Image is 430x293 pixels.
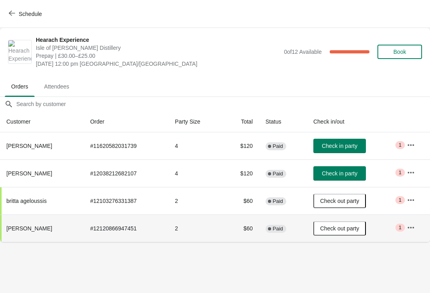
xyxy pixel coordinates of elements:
span: Paid [273,226,283,232]
span: 1 [399,142,401,148]
td: 2 [168,187,223,214]
span: Hearach Experience [36,36,280,44]
span: Check out party [320,198,359,204]
span: Paid [273,143,283,149]
span: Attendees [38,79,76,94]
button: Schedule [4,7,48,21]
span: 0 of 12 Available [284,49,322,55]
input: Search by customer [16,97,430,111]
span: 1 [399,169,401,176]
th: Party Size [168,111,223,132]
button: Check out party [313,221,366,236]
span: Prepay | £30.00–£25.00 [36,52,280,60]
span: britta ageloussis [6,198,47,204]
th: Status [259,111,307,132]
span: Book [393,49,406,55]
span: Check in party [322,143,357,149]
td: $60 [223,214,259,242]
button: Book [377,45,422,59]
span: [DATE] 12:00 pm [GEOGRAPHIC_DATA]/[GEOGRAPHIC_DATA] [36,60,280,68]
span: [PERSON_NAME] [6,170,52,177]
td: # 12120866947451 [84,214,168,242]
span: 1 [399,224,401,231]
th: Check in/out [307,111,401,132]
th: Total [223,111,259,132]
span: Check in party [322,170,357,177]
td: # 12103276331387 [84,187,168,214]
td: # 11620582031739 [84,132,168,159]
span: Isle of [PERSON_NAME] Distillery [36,44,280,52]
img: Hearach Experience [8,40,31,63]
span: Orders [5,79,35,94]
td: $60 [223,187,259,214]
td: # 12038212682107 [84,159,168,187]
th: Order [84,111,168,132]
span: Check out party [320,225,359,232]
td: 4 [168,159,223,187]
span: 1 [399,197,401,203]
button: Check in party [313,139,366,153]
td: $120 [223,159,259,187]
button: Check in party [313,166,366,181]
span: Paid [273,171,283,177]
td: $120 [223,132,259,159]
button: Check out party [313,194,366,208]
span: Schedule [19,11,42,17]
span: [PERSON_NAME] [6,143,52,149]
span: [PERSON_NAME] [6,225,52,232]
span: Paid [273,198,283,205]
td: 4 [168,132,223,159]
td: 2 [168,214,223,242]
